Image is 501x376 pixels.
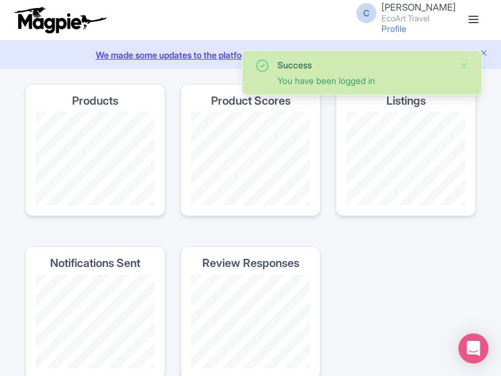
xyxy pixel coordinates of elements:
a: Profile [381,23,406,34]
h4: Notifications Sent [50,257,140,269]
img: logo-ab69f6fb50320c5b225c76a69d11143b.png [11,6,108,34]
h4: Review Responses [202,257,299,269]
small: EcoArt Travel [381,14,456,23]
h4: Listings [386,95,426,107]
div: Open Intercom Messenger [458,333,488,363]
span: [PERSON_NAME] [381,1,456,13]
div: Success [277,58,449,71]
button: Close announcement [479,47,488,61]
span: C [356,3,376,23]
button: Close [459,58,469,73]
h4: Product Scores [211,95,291,107]
a: We made some updates to the platform. Read more about the new layout [8,48,493,61]
h4: Products [72,95,118,107]
div: You have been logged in [277,74,449,87]
a: C [PERSON_NAME] EcoArt Travel [349,3,456,23]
